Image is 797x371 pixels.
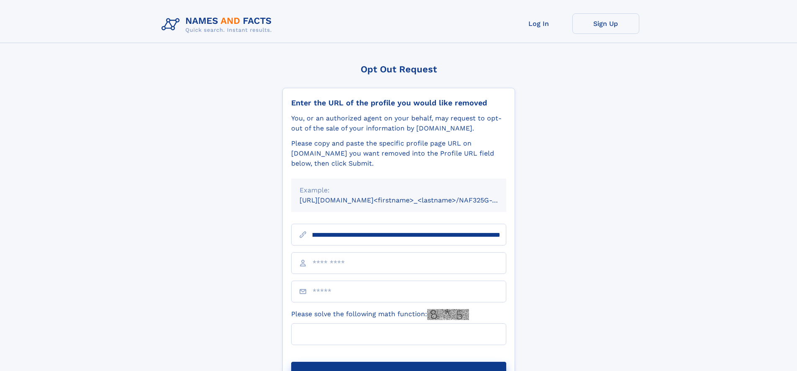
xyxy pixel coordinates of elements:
[300,185,498,195] div: Example:
[300,196,522,204] small: [URL][DOMAIN_NAME]<firstname>_<lastname>/NAF325G-xxxxxxxx
[291,309,469,320] label: Please solve the following math function:
[291,98,506,107] div: Enter the URL of the profile you would like removed
[291,113,506,133] div: You, or an authorized agent on your behalf, may request to opt-out of the sale of your informatio...
[282,64,515,74] div: Opt Out Request
[572,13,639,34] a: Sign Up
[291,138,506,169] div: Please copy and paste the specific profile page URL on [DOMAIN_NAME] you want removed into the Pr...
[505,13,572,34] a: Log In
[158,13,279,36] img: Logo Names and Facts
